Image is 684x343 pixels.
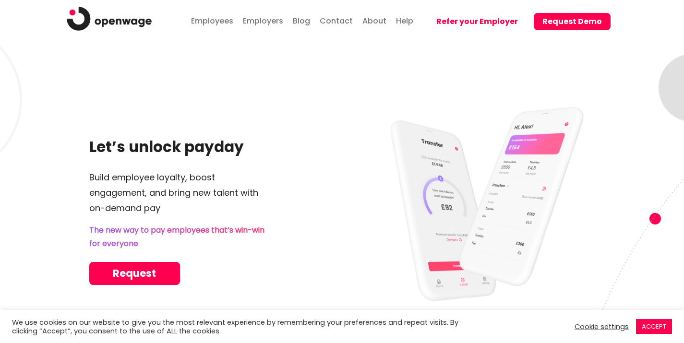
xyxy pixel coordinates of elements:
a: Cookie settings [575,322,629,331]
a: ACCEPT [636,319,672,334]
iframe: Help widget launcher [599,287,673,314]
p: Build employee loyalty, boost engagement, and bring new talent with on-demand pay [89,170,336,216]
a: Request Demo [89,262,180,285]
img: mobile [349,87,595,318]
p: The new way to pay employees that’s win-win for everyone [89,224,336,250]
a: Employees [189,7,236,33]
button: Refer your Employer [428,13,527,30]
a: Refer your Employer [420,3,527,41]
h1: Let’s unlock payday [89,135,336,158]
a: About [360,7,389,33]
a: Help [394,7,416,33]
img: logo.png [67,7,152,31]
a: Request Demo [527,3,611,41]
a: Contact [317,7,355,33]
button: Request Demo [534,13,611,30]
a: Employers [240,7,286,33]
a: Blog [290,7,312,33]
div: We use cookies on our website to give you the most relevant experience by remembering your prefer... [12,318,474,335]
